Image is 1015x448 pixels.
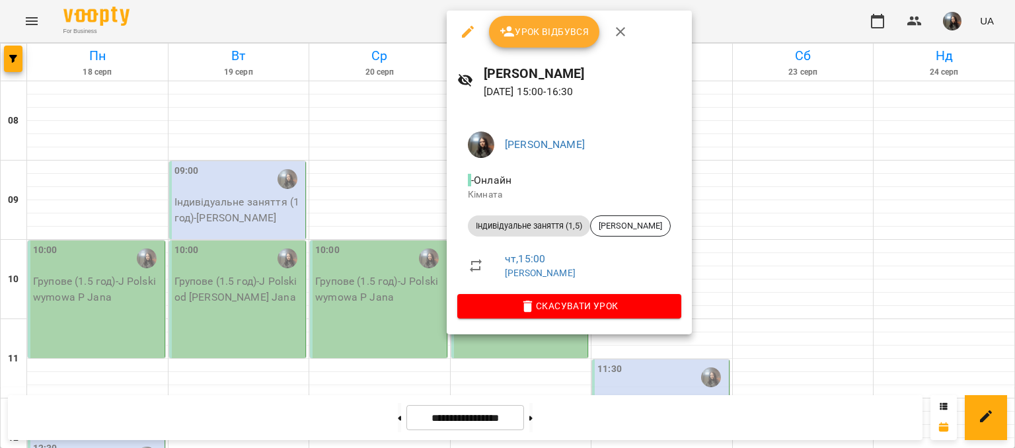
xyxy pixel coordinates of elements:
[500,24,589,40] span: Урок відбувся
[457,294,681,318] button: Скасувати Урок
[505,268,576,278] a: [PERSON_NAME]
[468,220,590,232] span: Індивідуальне заняття (1,5)
[505,252,545,265] a: чт , 15:00
[468,174,514,186] span: - Онлайн
[591,220,670,232] span: [PERSON_NAME]
[484,63,681,84] h6: [PERSON_NAME]
[590,215,671,237] div: [PERSON_NAME]
[468,188,671,202] p: Кімната
[505,138,585,151] a: [PERSON_NAME]
[468,298,671,314] span: Скасувати Урок
[468,131,494,158] img: 3223da47ea16ff58329dec54ac365d5d.JPG
[484,84,681,100] p: [DATE] 15:00 - 16:30
[489,16,600,48] button: Урок відбувся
